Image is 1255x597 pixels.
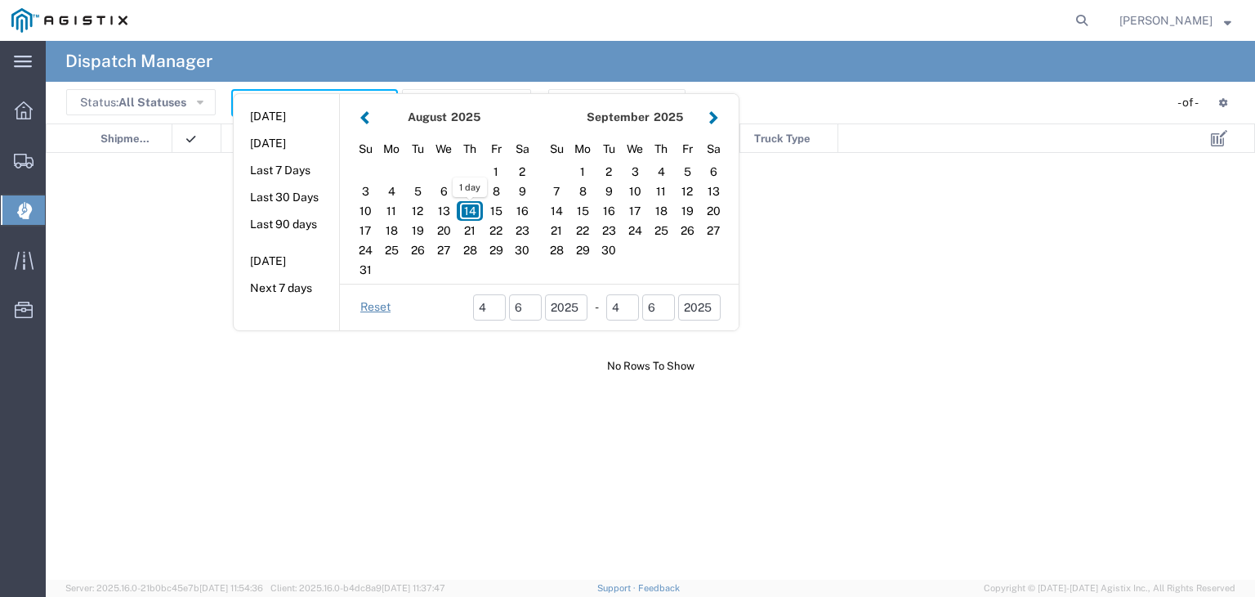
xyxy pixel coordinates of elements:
button: Last 7 Days [234,158,339,183]
div: Friday [483,137,509,162]
div: Wednesday [622,137,648,162]
div: 25 [648,221,674,240]
div: 31 [352,260,378,280]
strong: September [587,110,650,123]
div: 18 [378,221,404,240]
span: Client: 2025.16.0-b4dc8a9 [270,583,445,593]
div: 26 [674,221,700,240]
div: 14 [543,201,569,221]
div: 19 [674,201,700,221]
div: Saturday [509,137,535,162]
div: 24 [352,240,378,260]
button: Last 90 days [234,212,339,237]
span: Shipment No. [100,124,154,154]
div: 20 [700,201,726,221]
span: [DATE] 11:37:47 [382,583,445,593]
div: - of - [1177,94,1206,111]
div: 9 [596,182,622,201]
div: 7 [543,182,569,201]
div: 23 [509,221,535,240]
span: Copyright © [DATE]-[DATE] Agistix Inc., All Rights Reserved [984,581,1235,595]
div: 1 [569,162,596,182]
div: 26 [404,240,431,260]
input: mm [473,294,506,321]
div: 10 [622,182,648,201]
div: 11 [648,182,674,201]
div: Monday [378,137,404,162]
div: Thursday [648,137,674,162]
div: Tuesday [404,137,431,162]
div: Friday [674,137,700,162]
div: Sunday [543,137,569,162]
div: 2 [596,162,622,182]
div: 5 [674,162,700,182]
a: Feedback [638,583,680,593]
div: 8 [483,182,509,201]
div: Thursday [457,137,483,162]
button: Last 30 Days [234,185,339,210]
div: 19 [404,221,431,240]
span: 2025 [654,110,683,123]
button: [DATE] [234,131,339,156]
input: dd [509,294,542,321]
div: Tuesday [596,137,622,162]
div: 6 [700,162,726,182]
div: 16 [596,201,622,221]
button: Next 7 days [234,276,339,301]
input: yyyy [678,294,721,321]
input: mm [606,294,639,321]
button: [DATE] [234,104,339,129]
strong: August [408,110,447,123]
div: 6 [431,182,457,201]
span: Server: 2025.16.0-21b0bc45e7b [65,583,263,593]
div: 23 [596,221,622,240]
a: Support [597,583,638,593]
button: Saved Searches [402,89,531,115]
div: 14 [457,201,483,221]
div: 18 [648,201,674,221]
div: 30 [596,240,622,260]
input: yyyy [545,294,587,321]
div: 24 [622,221,648,240]
div: 30 [509,240,535,260]
div: 16 [509,201,535,221]
span: Truck Type [754,124,811,154]
div: 5 [404,182,431,201]
div: 11 [378,201,404,221]
div: 13 [431,201,457,221]
div: 3 [352,182,378,201]
div: 1 [483,162,509,182]
div: 21 [457,221,483,240]
div: Wednesday [431,137,457,162]
div: Sunday [352,137,378,162]
a: Reset [360,299,391,316]
button: Advanced Search [548,89,686,115]
div: 25 [378,240,404,260]
div: 9 [509,182,535,201]
input: dd [642,294,675,321]
span: [DATE] 11:54:36 [199,583,263,593]
div: 17 [622,201,648,221]
button: Status:All Statuses [66,89,216,115]
div: 28 [457,240,483,260]
div: 15 [569,201,596,221]
span: 2025 [451,110,480,123]
div: 12 [404,201,431,221]
div: 29 [483,240,509,260]
button: [PERSON_NAME] [1119,11,1232,30]
div: 20 [431,221,457,240]
button: [DATE] [234,249,339,274]
img: logo [11,8,127,33]
span: Lorretta Ayala [1119,11,1213,29]
div: 28 [543,240,569,260]
div: 8 [569,182,596,201]
div: 12 [674,182,700,201]
div: 17 [352,221,378,240]
div: 22 [569,221,596,240]
div: 27 [431,240,457,260]
h4: Dispatch Manager [65,41,212,82]
div: 10 [352,201,378,221]
div: Monday [569,137,596,162]
span: - [595,298,599,316]
div: 13 [700,182,726,201]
